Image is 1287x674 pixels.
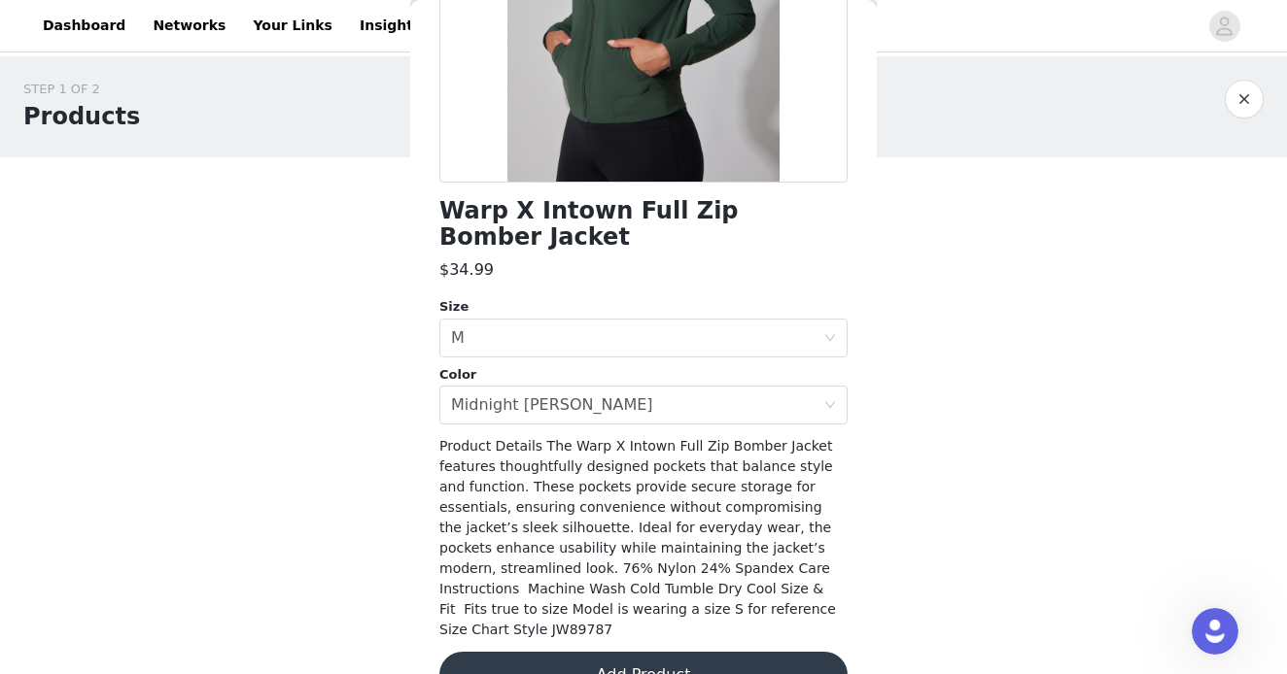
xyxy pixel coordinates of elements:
div: M [451,320,465,356]
div: Color [439,365,848,385]
h3: $34.99 [439,258,494,282]
div: Midnight Moss [451,387,653,423]
h1: Warp X Intown Full Zip Bomber Jacket [439,198,848,251]
h1: Products [23,99,140,134]
iframe: Intercom live chat [1192,608,1238,655]
span: Product Details The Warp X Intown Full Zip Bomber Jacket features thoughtfully designed pockets t... [439,438,836,637]
a: Insights [348,4,433,48]
div: avatar [1215,11,1234,42]
div: Size [439,297,848,317]
a: Dashboard [31,4,137,48]
a: Your Links [241,4,344,48]
div: STEP 1 OF 2 [23,80,140,99]
a: Networks [141,4,237,48]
